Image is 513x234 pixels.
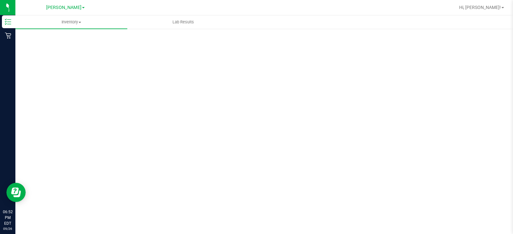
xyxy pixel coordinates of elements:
[3,209,13,226] p: 06:52 PM EDT
[15,19,127,25] span: Inventory
[3,226,13,231] p: 09/26
[127,15,239,29] a: Lab Results
[6,183,26,202] iframe: Resource center
[164,19,203,25] span: Lab Results
[5,32,11,39] inline-svg: Retail
[5,19,11,25] inline-svg: Inventory
[46,5,81,10] span: [PERSON_NAME]
[15,15,127,29] a: Inventory
[459,5,501,10] span: Hi, [PERSON_NAME]!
